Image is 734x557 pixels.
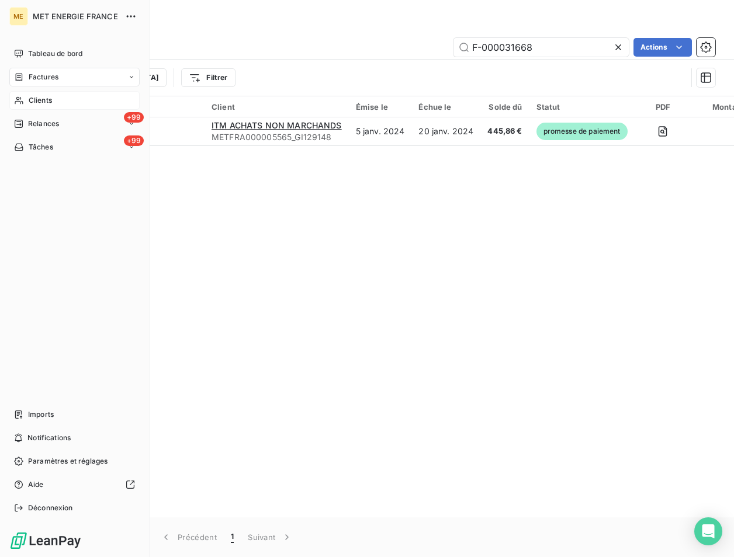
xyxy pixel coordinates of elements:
[224,525,241,549] button: 1
[124,112,144,123] span: +99
[453,38,629,57] input: Rechercher
[9,68,140,86] a: Factures
[411,117,480,145] td: 20 janv. 2024
[642,102,684,112] div: PDF
[241,525,300,549] button: Suivant
[9,475,140,494] a: Aide
[28,119,59,129] span: Relances
[9,114,140,133] a: +99Relances
[28,456,108,467] span: Paramètres et réglages
[212,120,342,130] span: ITM ACHATS NON MARCHANDS
[29,142,53,152] span: Tâches
[694,517,722,545] div: Open Intercom Messenger
[29,95,52,106] span: Clients
[181,68,235,87] button: Filtrer
[487,126,522,137] span: 445,86 €
[9,138,140,156] a: +99Tâches
[536,123,628,140] span: promesse de paiement
[9,405,140,424] a: Imports
[356,102,405,112] div: Émise le
[418,102,473,112] div: Échue le
[9,452,140,471] a: Paramètres et réglages
[633,38,692,57] button: Actions
[212,131,342,143] span: METFRA000005565_GI129148
[9,91,140,110] a: Clients
[28,409,54,420] span: Imports
[231,531,234,543] span: 1
[27,433,71,443] span: Notifications
[536,102,628,112] div: Statut
[124,135,144,146] span: +99
[33,12,118,21] span: MET ENERGIE FRANCE
[9,44,140,63] a: Tableau de bord
[487,102,522,112] div: Solde dû
[9,7,28,26] div: ME
[212,102,342,112] div: Client
[28,503,73,513] span: Déconnexion
[29,72,58,82] span: Factures
[153,525,224,549] button: Précédent
[349,117,412,145] td: 5 janv. 2024
[28,479,44,490] span: Aide
[9,531,82,550] img: Logo LeanPay
[28,48,82,59] span: Tableau de bord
